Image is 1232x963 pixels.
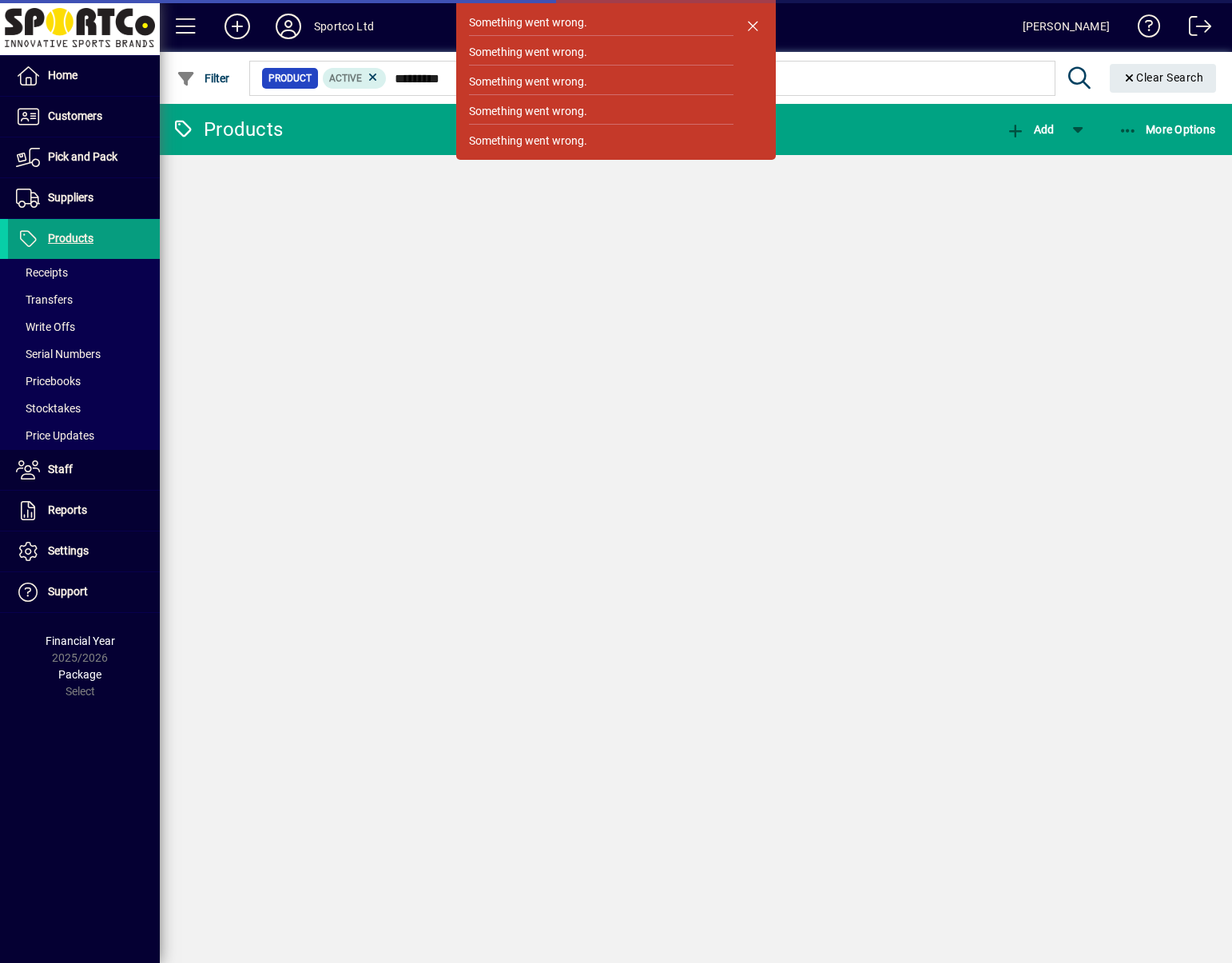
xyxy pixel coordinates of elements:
[16,320,75,333] span: Write Offs
[8,286,160,313] a: Transfers
[48,585,88,598] span: Support
[16,348,101,360] span: Serial Numbers
[1177,3,1212,55] a: Logout
[58,668,101,681] span: Package
[8,572,160,612] a: Support
[8,137,160,177] a: Pick and Pack
[48,503,87,516] span: Reports
[172,117,283,142] div: Products
[48,463,73,476] span: Staff
[16,266,68,279] span: Receipts
[8,368,160,395] a: Pricebooks
[48,150,117,163] span: Pick and Pack
[8,56,160,96] a: Home
[1002,115,1058,144] button: Add
[48,109,102,122] span: Customers
[8,422,160,449] a: Price Updates
[1115,115,1220,144] button: More Options
[1123,71,1204,84] span: Clear Search
[8,531,160,571] a: Settings
[173,64,234,93] button: Filter
[8,259,160,286] a: Receipts
[1126,3,1161,55] a: Knowledge Base
[8,97,160,137] a: Customers
[212,12,263,41] button: Add
[469,133,587,149] div: Something went wrong.
[263,12,314,41] button: Profile
[314,14,374,39] div: Sportco Ltd
[323,68,387,89] mat-chip: Activation Status: Active
[16,402,81,415] span: Stocktakes
[8,340,160,368] a: Serial Numbers
[16,293,73,306] span: Transfers
[8,491,160,531] a: Reports
[8,178,160,218] a: Suppliers
[48,69,77,82] span: Home
[1006,123,1054,136] span: Add
[16,375,81,388] span: Pricebooks
[8,395,160,422] a: Stocktakes
[48,232,93,245] span: Products
[48,544,89,557] span: Settings
[8,450,160,490] a: Staff
[8,313,160,340] a: Write Offs
[268,70,312,86] span: Product
[48,191,93,204] span: Suppliers
[177,72,230,85] span: Filter
[329,73,362,84] span: Active
[469,103,587,120] div: Something went wrong.
[1119,123,1216,136] span: More Options
[16,429,94,442] span: Price Updates
[1023,14,1110,39] div: [PERSON_NAME]
[46,635,115,647] span: Financial Year
[1110,64,1217,93] button: Clear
